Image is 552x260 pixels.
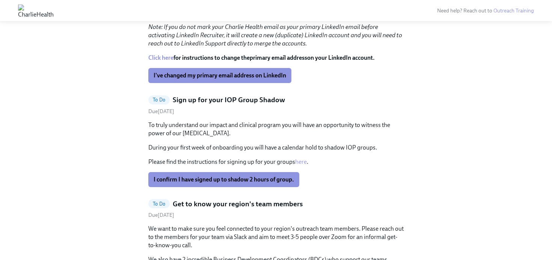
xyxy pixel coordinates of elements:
[148,212,174,218] span: Wednesday, October 8th 2025, 10:00 am
[148,68,291,83] button: I've changed my primary email address on LinkedIn
[148,23,402,47] em: Note: If you do not mark your Charlie Health email as your primary LinkedIn email before activati...
[250,54,307,61] strong: primary email address
[173,199,303,209] h5: Get to know your region's team members
[148,172,299,187] button: I confirm I have signed up to shadow 2 hours of group.
[154,72,286,79] span: I've changed my primary email address on LinkedIn
[154,176,294,183] span: I confirm I have signed up to shadow 2 hours of group.
[148,108,174,115] span: Wednesday, October 8th 2025, 10:00 am
[18,5,54,17] img: CharlieHealth
[148,95,404,115] a: To DoSign up for your IOP Group ShadowDue[DATE]
[148,97,170,103] span: To Do
[148,158,404,166] p: Please find the instructions for signing up for your groups .
[437,8,534,14] span: Need help? Reach out to
[295,158,307,165] a: here
[148,225,404,249] p: We want to make sure you feel connected to your region's outreach team members. Please reach out ...
[148,144,404,152] p: During your first week of onboarding you will have a calendar hold to shadow IOP groups.
[173,95,285,105] h5: Sign up for your IOP Group Shadow
[493,8,534,14] a: Outreach Training
[148,54,173,61] a: Click here
[148,201,170,207] span: To Do
[148,54,375,61] strong: for instructions to change the on your LinkedIn account.
[148,121,404,138] p: To truly understand our impact and clinical program you will have an opportunity to witness the p...
[148,199,404,219] a: To DoGet to know your region's team membersDue[DATE]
